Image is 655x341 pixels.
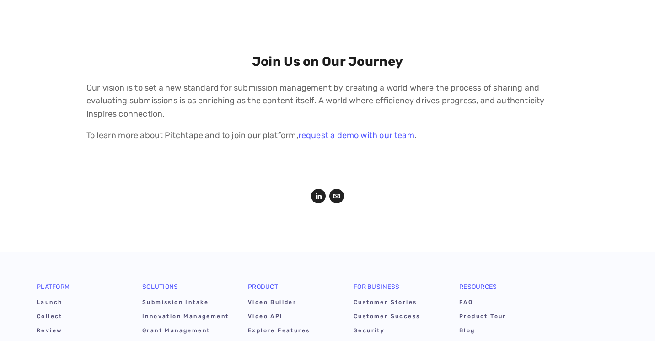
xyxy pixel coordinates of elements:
[354,297,441,311] a: Customer Stories
[248,284,335,297] div: Product
[86,81,569,121] p: Our vision is to set a new standard for submission management by creating a world where the proce...
[459,325,547,339] a: Blog
[248,297,335,311] a: Video Builder
[248,311,335,325] a: Video API
[459,297,547,311] a: FAQ
[354,284,441,297] div: For Business
[329,189,344,203] a: hello@pitchtape.com
[298,130,414,141] a: request a demo with our team
[142,311,230,325] a: Innovation Management
[459,311,547,325] a: Product Tour
[609,297,655,341] iframe: Chat Widget
[142,284,230,297] div: Solutions
[354,311,441,325] a: Customer Success
[248,325,335,339] a: Explore Features
[37,325,124,339] a: Review
[142,297,230,311] a: Submission Intake
[37,311,124,325] a: Collect
[37,284,124,297] div: Platform
[86,129,569,142] p: To learn more about Pitchtape and to join our platform, .
[311,189,326,203] a: LinkedIn
[252,54,403,69] strong: Join Us on Our Journey
[142,325,230,339] a: Grant Management
[459,284,547,297] div: Resources
[354,325,441,339] a: Security
[37,297,124,311] a: Launch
